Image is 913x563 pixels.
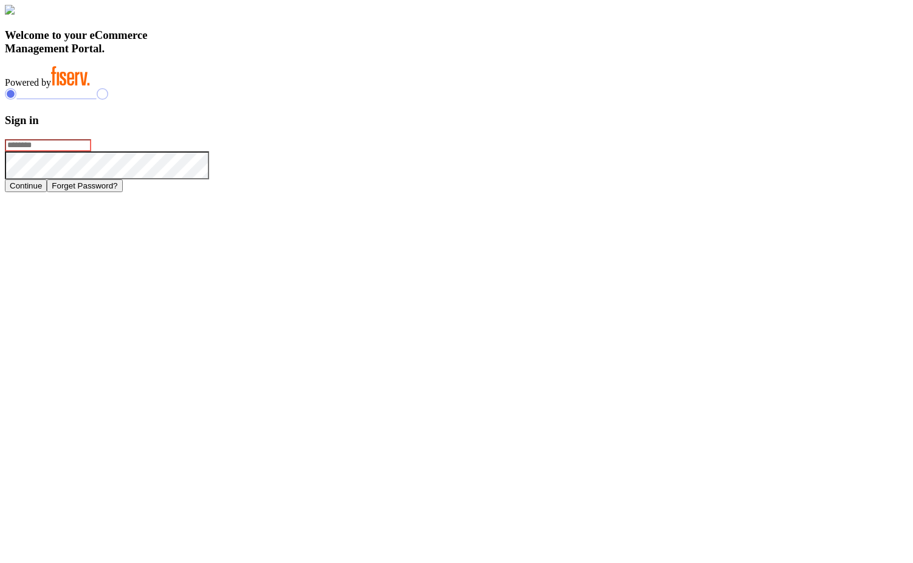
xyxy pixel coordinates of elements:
[5,29,908,55] h3: Welcome to your eCommerce Management Portal.
[5,77,51,88] span: Powered by
[5,5,15,15] img: card_Illustration.svg
[5,179,47,192] button: Continue
[5,114,908,127] h3: Sign in
[47,179,122,192] button: Forget Password?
